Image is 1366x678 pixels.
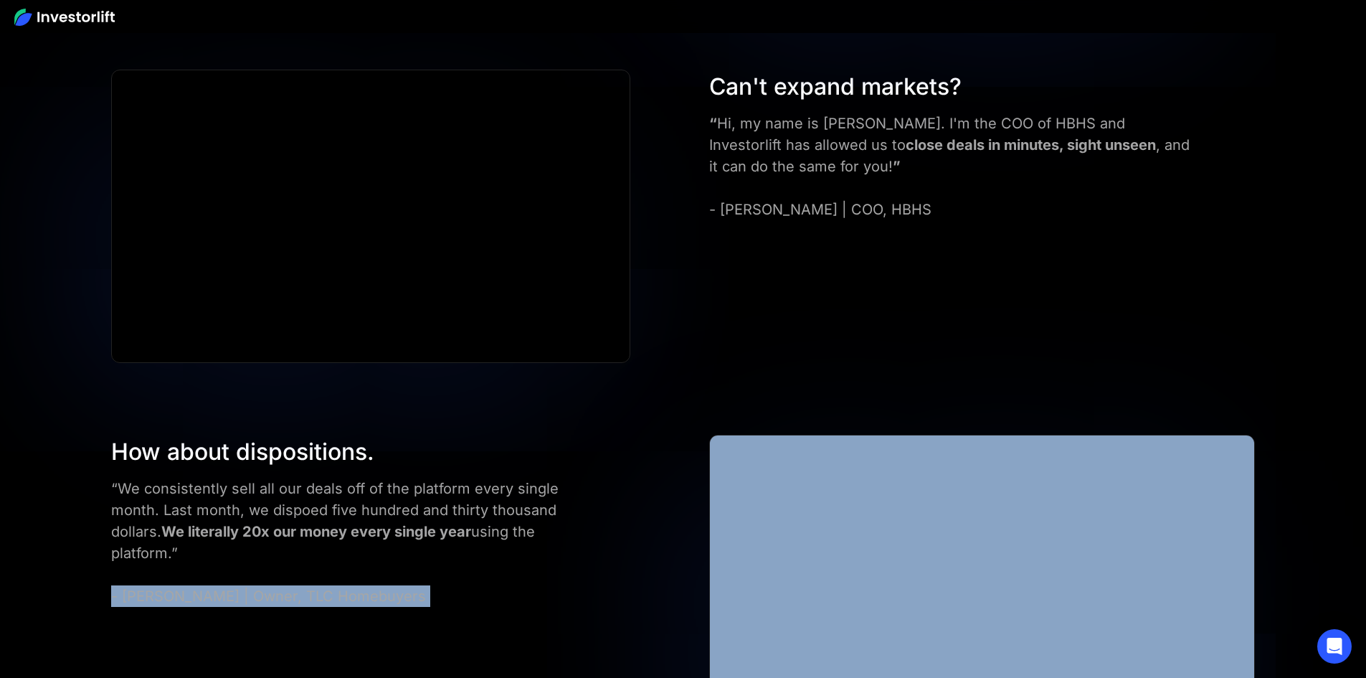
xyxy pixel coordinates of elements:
strong: “ [709,115,717,132]
strong: ” [893,158,901,175]
strong: close deals in minutes, sight unseen [906,136,1156,154]
div: “We consistently sell all our deals off of the platform every single month. Last month, we dispoe... [111,478,579,607]
iframe: FRANK [112,70,630,362]
div: How about dispositions. [111,435,579,469]
strong: We literally 20x our money every single year [161,523,471,540]
div: Open Intercom Messenger [1317,629,1352,664]
div: Can't expand markets? [709,70,1200,104]
div: Hi, my name is [PERSON_NAME]. I'm the COO of HBHS and Investorlift has allowed us to , and it can... [709,113,1200,220]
